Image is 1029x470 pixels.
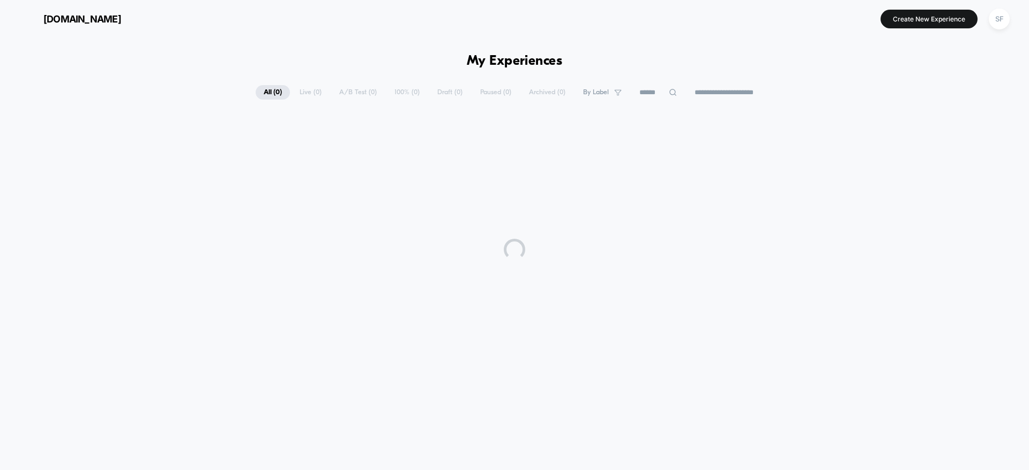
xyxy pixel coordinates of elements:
span: By Label [583,88,609,96]
button: Create New Experience [881,10,978,28]
button: SF [986,8,1013,30]
button: [DOMAIN_NAME] [16,10,124,27]
span: [DOMAIN_NAME] [43,13,121,25]
div: SF [989,9,1010,29]
span: All ( 0 ) [256,85,290,100]
h1: My Experiences [467,54,563,69]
